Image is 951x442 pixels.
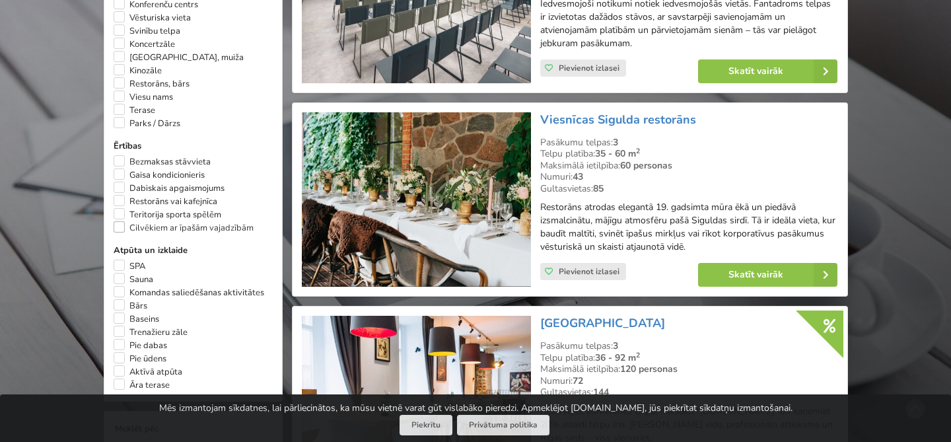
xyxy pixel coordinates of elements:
[114,326,188,339] label: Trenažieru zāle
[636,146,640,156] sup: 2
[114,139,273,153] label: Ērtības
[114,365,182,379] label: Aktīvā atpūta
[595,351,640,364] strong: 36 - 92 m
[114,104,155,117] label: Terase
[114,182,225,195] label: Dabiskais apgaismojums
[698,263,837,287] a: Skatīt vairāk
[540,148,837,160] div: Telpu platība:
[114,11,191,24] label: Vēsturiska vieta
[595,147,640,160] strong: 35 - 60 m
[302,112,531,287] img: Restorāns, bārs | Sigulda | Viesnīcas Sigulda restorāns
[114,77,190,91] label: Restorāns, bārs
[573,170,583,183] strong: 43
[114,208,221,221] label: Teritorija sporta spēlēm
[573,375,583,387] strong: 72
[114,38,175,51] label: Koncertzāle
[559,266,619,277] span: Pievienot izlasei
[114,168,205,182] label: Gaisa kondicionieris
[613,136,618,149] strong: 3
[114,299,147,313] label: Bārs
[400,415,452,435] button: Piekrītu
[620,363,678,375] strong: 120 personas
[114,244,273,257] label: Atpūta un izklaide
[114,260,145,273] label: SPA
[457,415,549,435] a: Privātuma politika
[114,64,162,77] label: Kinozāle
[114,273,153,286] label: Sauna
[114,339,167,352] label: Pie dabas
[114,313,159,326] label: Baseins
[540,137,837,149] div: Pasākumu telpas:
[593,386,609,398] strong: 144
[593,182,604,195] strong: 85
[540,183,837,195] div: Gultasvietas:
[114,51,244,64] label: [GEOGRAPHIC_DATA], muiža
[114,117,180,130] label: Parks / Dārzs
[114,155,211,168] label: Bezmaksas stāvvieta
[114,379,170,392] label: Āra terase
[540,363,837,375] div: Maksimālā ietilpība:
[540,375,837,387] div: Numuri:
[540,160,837,172] div: Maksimālā ietilpība:
[559,63,619,73] span: Pievienot izlasei
[114,195,217,208] label: Restorāns vai kafejnīca
[114,221,254,235] label: Cilvēkiem ar īpašām vajadzībām
[540,340,837,352] div: Pasākumu telpas:
[114,286,264,299] label: Komandas saliedēšanas aktivitātes
[540,201,837,254] p: Restorāns atrodas elegantā 19. gadsimta mūra ēkā un piedāvā izsmalcinātu, mājīgu atmosfēru pašā S...
[114,91,173,104] label: Viesu nams
[698,59,837,83] a: Skatīt vairāk
[540,352,837,364] div: Telpu platība:
[540,387,837,398] div: Gultasvietas:
[613,340,618,352] strong: 3
[540,315,665,331] a: [GEOGRAPHIC_DATA]
[620,159,672,172] strong: 60 personas
[540,112,696,128] a: Viesnīcas Sigulda restorāns
[114,24,180,38] label: Svinību telpa
[540,171,837,183] div: Numuri:
[114,352,166,365] label: Pie ūdens
[636,350,640,360] sup: 2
